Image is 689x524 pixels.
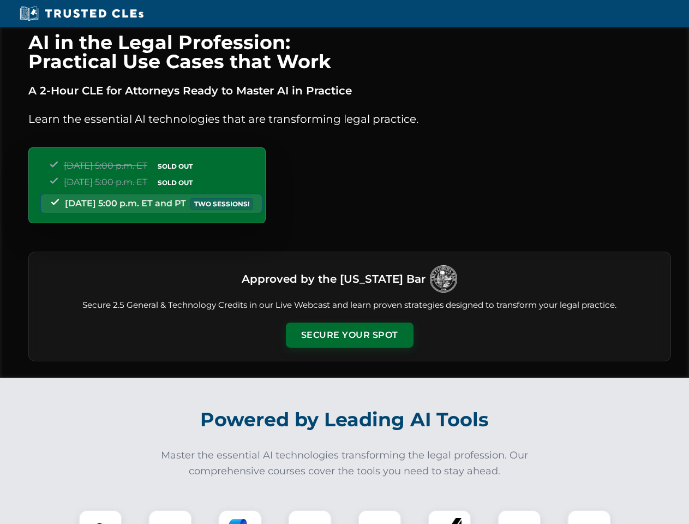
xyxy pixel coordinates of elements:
span: SOLD OUT [154,160,196,172]
span: SOLD OUT [154,177,196,188]
h2: Powered by Leading AI Tools [43,401,647,439]
button: Secure Your Spot [286,323,414,348]
span: [DATE] 5:00 p.m. ET [64,160,147,171]
p: Master the essential AI technologies transforming the legal profession. Our comprehensive courses... [154,448,536,479]
p: A 2-Hour CLE for Attorneys Ready to Master AI in Practice [28,82,671,99]
p: Secure 2.5 General & Technology Credits in our Live Webcast and learn proven strategies designed ... [42,299,657,312]
span: [DATE] 5:00 p.m. ET [64,177,147,187]
img: Logo [430,265,457,293]
h3: Approved by the [US_STATE] Bar [242,269,426,289]
h1: AI in the Legal Profession: Practical Use Cases that Work [28,33,671,71]
p: Learn the essential AI technologies that are transforming legal practice. [28,110,671,128]
img: Trusted CLEs [16,5,147,22]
